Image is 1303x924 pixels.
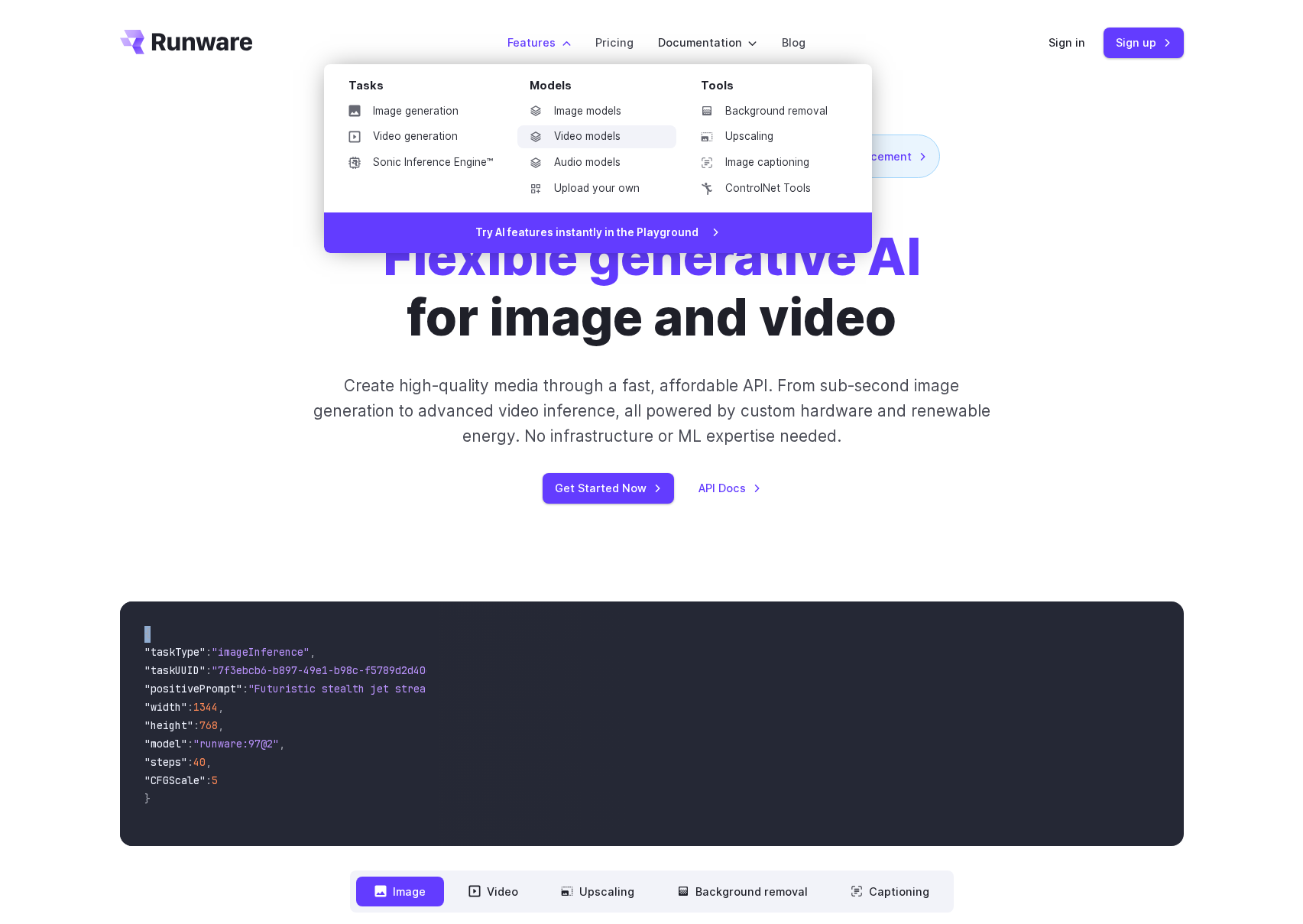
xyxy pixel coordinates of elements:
span: 40 [193,755,206,769]
a: Background removal [689,100,848,123]
button: Upscaling [543,877,653,906]
span: : [206,663,212,677]
span: "7f3ebcb6-b897-49e1-b98c-f5789d2d40d7" [212,663,444,677]
span: , [218,700,224,714]
span: , [218,718,224,732]
span: "taskType" [144,645,206,659]
a: Upscaling [689,125,848,148]
a: Sign up [1104,28,1184,57]
a: Sign in [1049,34,1085,51]
span: "steps" [144,755,187,769]
span: "taskUUID" [144,663,206,677]
div: Models [530,76,676,100]
div: Tasks [348,76,505,100]
span: : [242,682,248,695]
h1: for image and video [383,227,921,349]
a: ControlNet Tools [689,177,848,200]
a: Pricing [595,34,634,51]
span: : [187,700,193,714]
button: Captioning [832,877,948,906]
div: Tools [701,76,848,100]
p: Create high-quality media through a fast, affordable API. From sub-second image generation to adv... [311,373,992,449]
button: Video [450,877,536,906]
a: Sonic Inference Engine™ [336,151,505,174]
label: Documentation [658,34,757,51]
span: 1344 [193,700,218,714]
button: Image [356,877,444,906]
a: Image models [517,100,676,123]
a: Image captioning [689,151,848,174]
span: : [206,773,212,787]
span: "runware:97@2" [193,737,279,751]
strong: Flexible generative AI [383,226,921,287]
span: "imageInference" [212,645,310,659]
span: : [187,737,193,751]
a: Blog [782,34,805,51]
a: Image generation [336,100,505,123]
span: 5 [212,773,218,787]
span: "height" [144,718,193,732]
span: } [144,792,151,806]
span: : [206,645,212,659]
label: Features [507,34,571,51]
span: "positivePrompt" [144,682,242,695]
a: Go to / [120,30,253,54]
a: Upload your own [517,177,676,200]
a: API Docs [698,479,761,497]
span: , [310,645,316,659]
a: Try AI features instantly in the Playground [324,212,872,254]
span: : [187,755,193,769]
span: : [193,718,199,732]
span: "width" [144,700,187,714]
span: , [206,755,212,769]
span: "CFGScale" [144,773,206,787]
a: Audio models [517,151,676,174]
a: Video generation [336,125,505,148]
span: { [144,627,151,640]
button: Background removal [659,877,826,906]
span: "model" [144,737,187,751]
span: , [279,737,285,751]
a: Get Started Now [543,473,674,503]
a: Video models [517,125,676,148]
span: 768 [199,718,218,732]
span: "Futuristic stealth jet streaking through a neon-lit cityscape with glowing purple exhaust" [248,682,805,695]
